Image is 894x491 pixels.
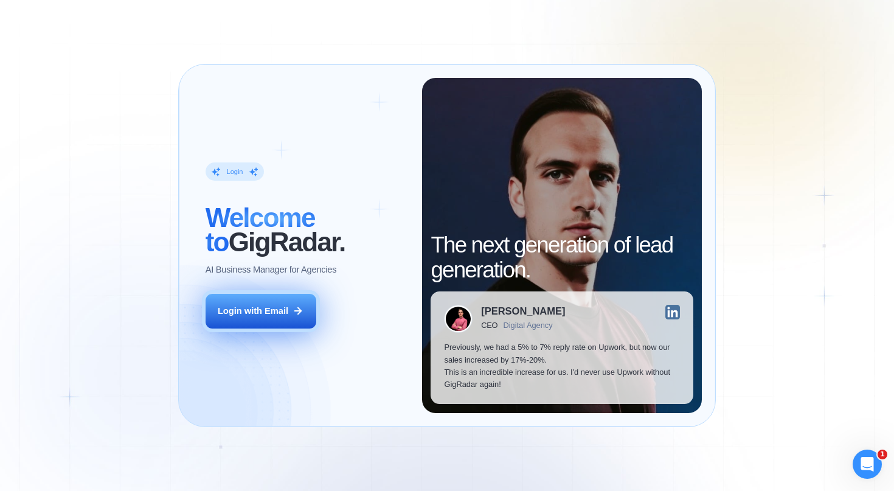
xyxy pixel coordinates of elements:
[853,450,882,479] iframe: Intercom live chat
[218,305,288,317] div: Login with Email
[878,450,887,459] span: 1
[481,321,497,330] div: CEO
[206,203,315,257] span: Welcome to
[206,263,337,276] p: AI Business Manager for Agencies
[481,307,565,317] div: [PERSON_NAME]
[444,341,679,391] p: Previously, we had a 5% to 7% reply rate on Upwork, but now our sales increased by 17%-20%. This ...
[227,167,243,176] div: Login
[431,233,693,282] h2: The next generation of lead generation.
[206,294,316,329] button: Login with Email
[504,321,553,330] div: Digital Agency
[206,206,409,255] h2: ‍ GigRadar.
